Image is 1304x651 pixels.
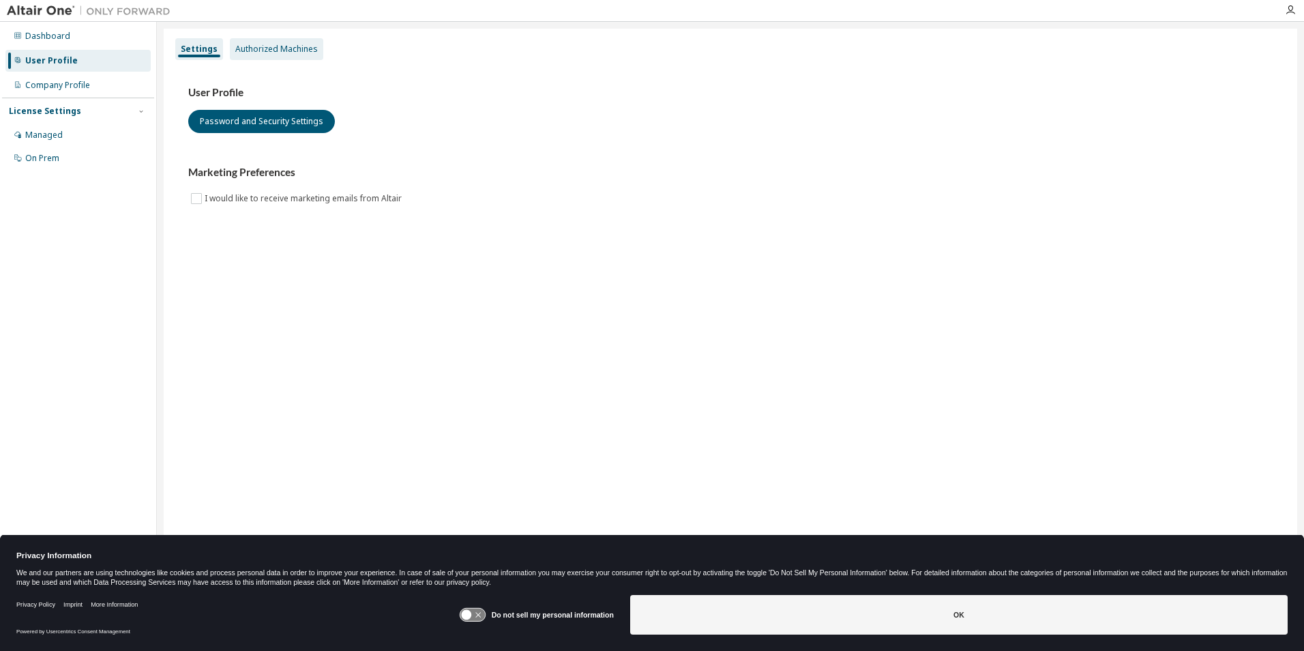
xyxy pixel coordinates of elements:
div: Company Profile [25,80,90,91]
div: Dashboard [25,31,70,42]
h3: Marketing Preferences [188,166,1273,179]
div: Settings [181,44,218,55]
img: Altair One [7,4,177,18]
label: I would like to receive marketing emails from Altair [205,190,404,207]
div: License Settings [9,106,81,117]
button: Password and Security Settings [188,110,335,133]
div: Authorized Machines [235,44,318,55]
div: User Profile [25,55,78,66]
div: On Prem [25,153,59,164]
div: Managed [25,130,63,141]
h3: User Profile [188,86,1273,100]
